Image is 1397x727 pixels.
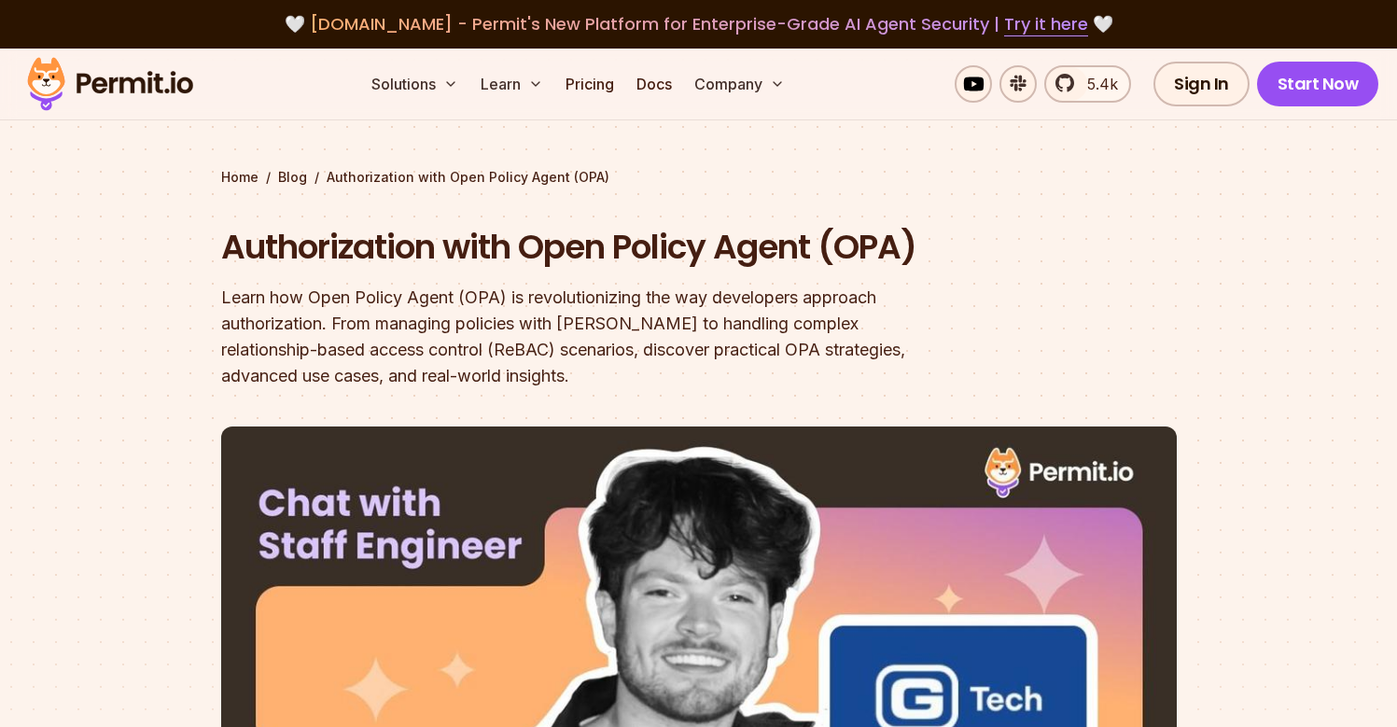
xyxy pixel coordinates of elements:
[364,65,466,103] button: Solutions
[473,65,551,103] button: Learn
[221,285,938,389] div: Learn how Open Policy Agent (OPA) is revolutionizing the way developers approach authorization. F...
[45,11,1352,37] div: 🤍 🤍
[1257,62,1379,106] a: Start Now
[221,168,1177,187] div: / /
[221,168,258,187] a: Home
[310,12,1088,35] span: [DOMAIN_NAME] - Permit's New Platform for Enterprise-Grade AI Agent Security |
[687,65,792,103] button: Company
[558,65,622,103] a: Pricing
[1044,65,1131,103] a: 5.4k
[629,65,679,103] a: Docs
[1004,12,1088,36] a: Try it here
[278,168,307,187] a: Blog
[221,224,938,271] h1: Authorization with Open Policy Agent (OPA)
[1153,62,1250,106] a: Sign In
[19,52,202,116] img: Permit logo
[1076,73,1118,95] span: 5.4k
